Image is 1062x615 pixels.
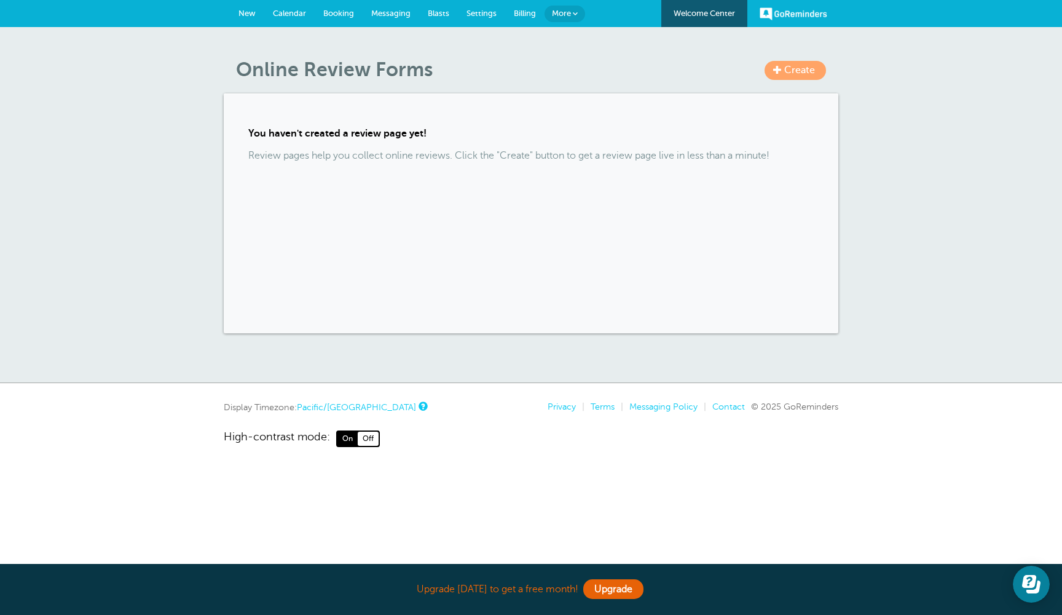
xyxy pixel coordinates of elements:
div: Display Timezone: [224,402,426,413]
span: Off [358,432,379,445]
span: On [337,432,358,445]
iframe: Resource center [1013,566,1050,603]
span: Settings [466,9,497,18]
a: Terms [591,402,615,411]
span: Billing [514,9,536,18]
span: Blasts [428,9,449,18]
li: | [615,402,623,412]
span: New [238,9,256,18]
a: This is the timezone being used to display dates and times to you on this device. Click the timez... [419,402,426,410]
a: Contact [712,402,745,411]
strong: You haven't created a review page yet! [248,128,427,139]
a: Create [765,61,826,80]
a: Privacy [548,402,576,411]
li: | [576,402,584,412]
span: High-contrast mode: [224,430,330,446]
li: | [698,402,706,412]
a: Messaging Policy [629,402,698,411]
a: Upgrade [583,579,643,599]
div: Upgrade [DATE] to get a free month! [224,576,838,603]
p: Review pages help you collect online reviews. Click the "Create" button to get a review page live... [248,150,814,162]
span: Booking [323,9,354,18]
span: More [552,9,571,18]
a: High-contrast mode: On Off [224,430,838,446]
span: Create [784,65,815,76]
a: Pacific/[GEOGRAPHIC_DATA] [297,402,416,412]
span: Messaging [371,9,411,18]
h1: Online Review Forms [236,58,838,81]
span: Calendar [273,9,306,18]
span: © 2025 GoReminders [751,402,838,411]
a: More [545,6,585,22]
